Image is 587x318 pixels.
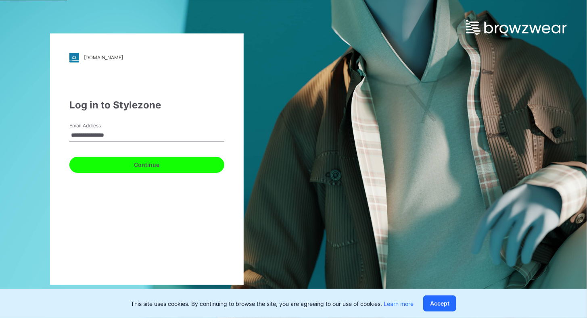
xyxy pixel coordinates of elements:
a: Learn more [384,300,414,307]
a: [DOMAIN_NAME] [69,53,224,62]
img: stylezone-logo.562084cfcfab977791bfbf7441f1a819.svg [69,53,79,62]
button: Continue [69,157,224,173]
img: browzwear-logo.e42bd6dac1945053ebaf764b6aa21510.svg [466,20,567,35]
div: [DOMAIN_NAME] [84,54,123,60]
button: Accept [423,295,456,312]
label: Email Address [69,122,126,129]
p: This site uses cookies. By continuing to browse the site, you are agreeing to our use of cookies. [131,299,414,308]
div: Log in to Stylezone [69,98,224,112]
